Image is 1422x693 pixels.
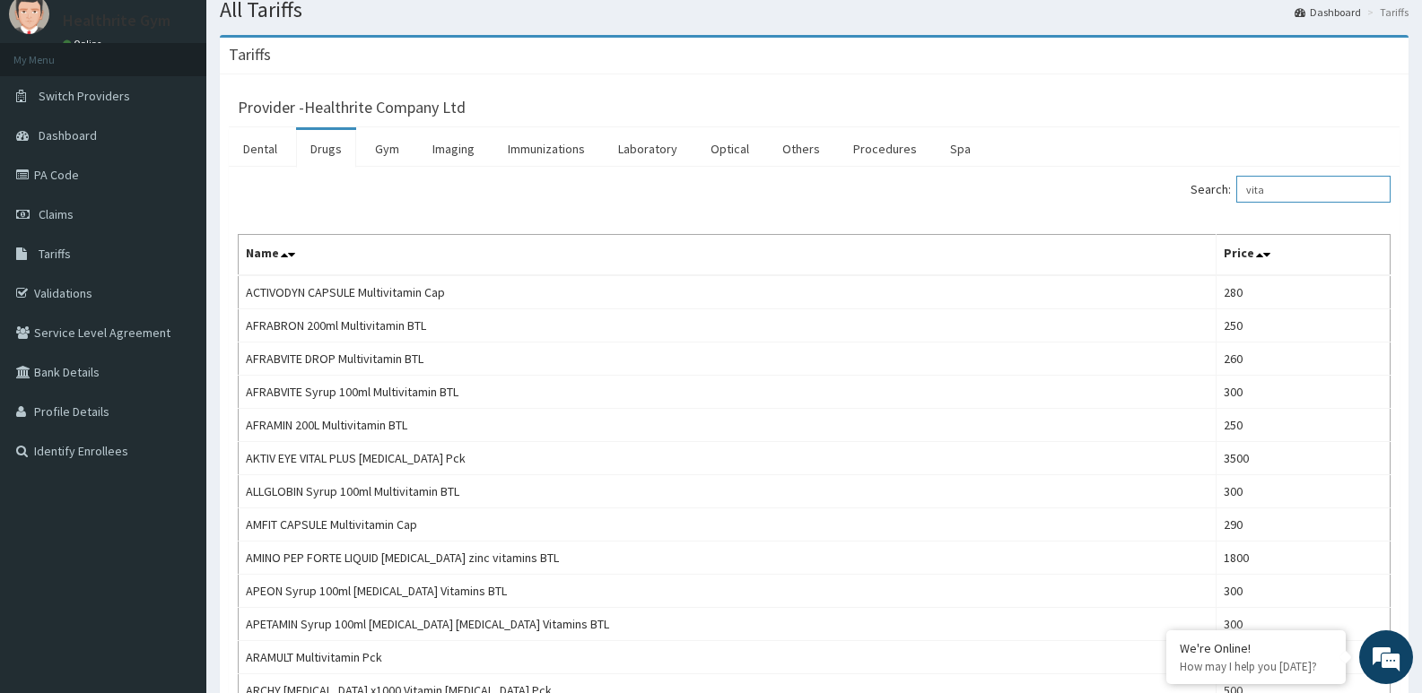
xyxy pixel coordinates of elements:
label: Search: [1191,176,1391,203]
td: 280 [1216,275,1390,309]
a: Dental [229,130,292,168]
span: Switch Providers [39,88,130,104]
td: 260 [1216,342,1390,376]
a: Gym [361,130,414,168]
a: Others [768,130,834,168]
td: APETAMIN Syrup 100ml [MEDICAL_DATA] [MEDICAL_DATA] Vitamins BTL [239,608,1217,641]
h3: Provider - Healthrite Company Ltd [238,100,466,116]
a: Spa [936,130,985,168]
td: 300 [1216,608,1390,641]
td: AMFIT CAPSULE Multivitamin Cap [239,508,1217,541]
td: 300 [1216,575,1390,608]
p: How may I help you today? [1180,659,1332,674]
th: Price [1216,235,1390,276]
a: Dashboard [1295,4,1361,20]
td: ARAMULT Multivitamin Pck [239,641,1217,674]
span: Tariffs [39,246,71,262]
a: Procedures [839,130,931,168]
li: Tariffs [1363,4,1409,20]
td: 250 [1216,309,1390,342]
td: AFRABVITE Syrup 100ml Multivitamin BTL [239,376,1217,409]
span: Dashboard [39,127,97,143]
td: AFRABRON 200ml Multivitamin BTL [239,309,1217,342]
td: APEON Syrup 100ml [MEDICAL_DATA] Vitamins BTL [239,575,1217,608]
td: 3500 [1216,442,1390,475]
td: ACTIVODYN CAPSULE Multivitamin Cap [239,275,1217,309]
td: AFRAMIN 200L Multivitamin BTL [239,409,1217,442]
td: 1800 [1216,541,1390,575]
td: AFRABVITE DROP Multivitamin BTL [239,342,1217,376]
h3: Tariffs [229,47,271,63]
div: We're Online! [1180,640,1332,656]
td: 300 [1216,376,1390,409]
td: AMINO PEP FORTE LIQUID [MEDICAL_DATA] zinc vitamins BTL [239,541,1217,575]
td: 290 [1216,508,1390,541]
td: ALLGLOBIN Syrup 100ml Multivitamin BTL [239,475,1217,508]
a: Laboratory [604,130,692,168]
td: AKTIV EYE VITAL PLUS [MEDICAL_DATA] Pck [239,442,1217,475]
a: Imaging [418,130,489,168]
td: 300 [1216,475,1390,508]
a: Immunizations [493,130,599,168]
a: Optical [696,130,763,168]
span: Claims [39,206,74,222]
th: Name [239,235,1217,276]
a: Online [63,38,106,50]
td: 250 [1216,409,1390,442]
a: Drugs [296,130,356,168]
p: Healthrite Gym [63,13,170,29]
input: Search: [1236,176,1391,203]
